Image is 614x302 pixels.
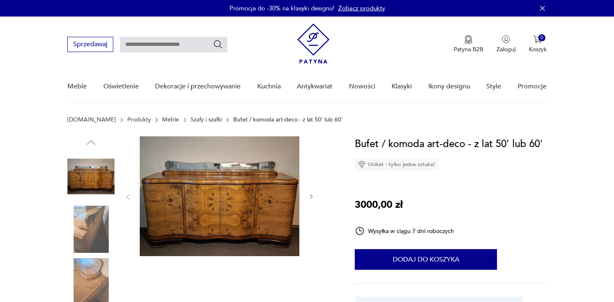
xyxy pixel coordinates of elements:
a: Kuchnia [257,71,281,102]
a: Produkty [127,117,151,123]
a: Nowości [349,71,375,102]
a: Szafy i szafki [191,117,222,123]
p: 3000,00 zł [355,197,403,213]
p: Koszyk [529,45,547,53]
button: 0Koszyk [529,35,547,53]
img: Ikona koszyka [533,35,542,43]
a: Oświetlenie [103,71,139,102]
p: Patyna B2B [454,45,483,53]
a: Ikona medaluPatyna B2B [454,35,483,53]
img: Zdjęcie produktu Bufet / komoda art-deco - z lat 50' lub 60' [67,206,115,253]
div: 0 [538,34,545,41]
p: Promocja do -30% na klasyki designu! [229,4,334,12]
button: Szukaj [213,39,223,49]
a: Ikony designu [428,71,470,102]
a: Dekoracje i przechowywanie [155,71,241,102]
a: Antykwariat [297,71,332,102]
button: Zaloguj [497,35,516,53]
img: Zdjęcie produktu Bufet / komoda art-deco - z lat 50' lub 60' [140,136,299,256]
a: Meble [162,117,179,123]
div: Unikat - tylko jedna sztuka! [355,158,438,171]
button: Dodaj do koszyka [355,249,497,270]
img: Ikonka użytkownika [502,35,510,43]
a: Meble [67,71,87,102]
h1: Bufet / komoda art-deco - z lat 50' lub 60' [355,136,543,152]
p: Bufet / komoda art-deco - z lat 50' lub 60' [233,117,343,123]
button: Patyna B2B [454,35,483,53]
div: Wysyłka w ciągu 7 dni roboczych [355,226,454,236]
a: Style [486,71,501,102]
a: Klasyki [392,71,412,102]
img: Ikona medalu [464,35,473,44]
button: Sprzedawaj [67,37,113,52]
p: Zaloguj [497,45,516,53]
a: Sprzedawaj [67,42,113,48]
a: Promocje [518,71,547,102]
img: Ikona diamentu [358,161,366,168]
a: Zobacz produkty [338,4,385,12]
img: Patyna - sklep z meblami i dekoracjami vintage [297,24,330,64]
img: Zdjęcie produktu Bufet / komoda art-deco - z lat 50' lub 60' [67,153,115,200]
a: [DOMAIN_NAME] [67,117,116,123]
